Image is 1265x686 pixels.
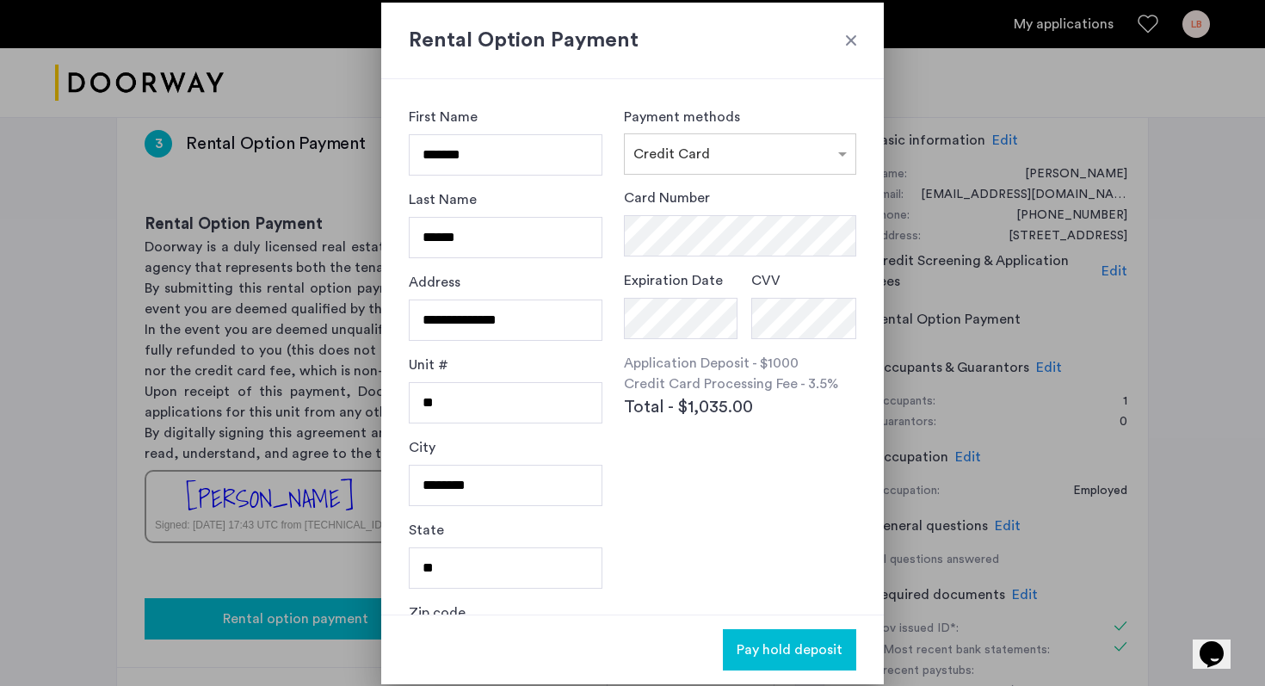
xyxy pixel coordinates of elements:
label: Zip code [409,603,466,623]
button: button [723,629,856,671]
label: Payment methods [624,110,740,124]
span: Pay hold deposit [737,640,842,660]
label: Address [409,272,460,293]
p: Application Deposit - $1000 [624,353,856,374]
p: Credit Card Processing Fee - 3.5% [624,374,856,394]
span: Credit Card [633,147,710,161]
span: Total - $1,035.00 [624,394,753,420]
h2: Rental Option Payment [409,25,856,56]
label: City [409,437,435,458]
label: Card Number [624,188,710,208]
label: Expiration Date [624,270,723,291]
iframe: chat widget [1193,617,1248,669]
label: Unit # [409,355,448,375]
label: State [409,520,444,541]
label: First Name [409,107,478,127]
label: CVV [751,270,781,291]
label: Last Name [409,189,477,210]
